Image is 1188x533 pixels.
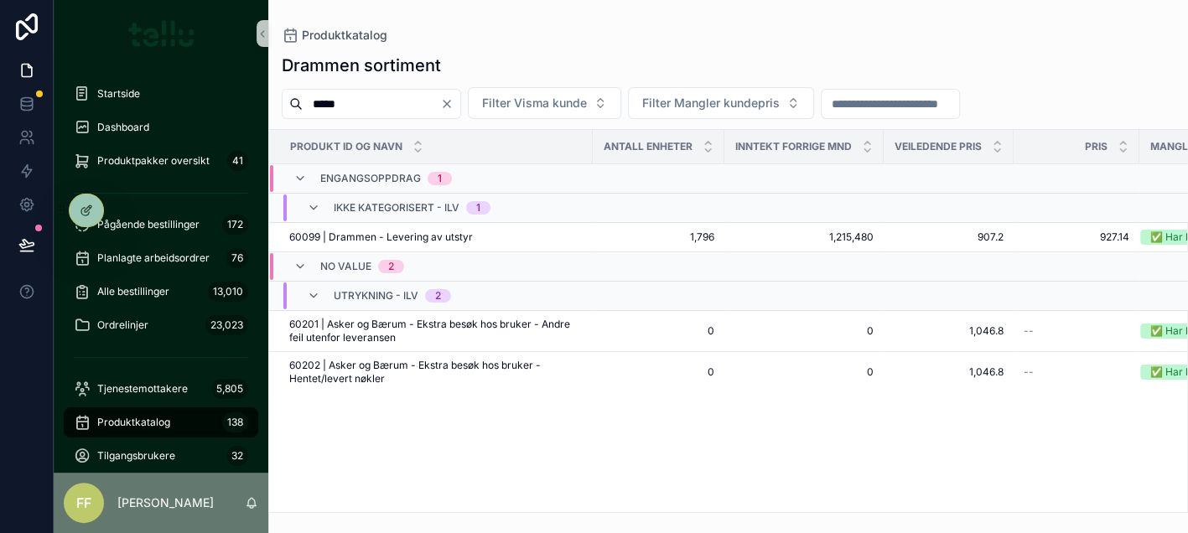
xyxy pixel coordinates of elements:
[97,154,210,168] span: Produktpakker oversikt
[64,146,258,176] a: Produktpakker oversikt41
[289,230,473,244] span: 60099 | Drammen - Levering av utstyr
[97,382,188,396] span: Tjenestemottakere
[227,151,248,171] div: 41
[208,282,248,302] div: 13,010
[64,243,258,273] a: Planlagte arbeidsordrer76
[97,285,169,298] span: Alle bestillinger
[320,172,421,185] span: Engangsoppdrag
[64,407,258,437] a: Produktkatalog138
[290,140,402,153] span: Produkt ID og navn
[1024,365,1129,379] a: --
[64,79,258,109] a: Startside
[97,121,149,134] span: Dashboard
[438,172,442,185] div: 1
[64,112,258,142] a: Dashboard
[222,215,248,235] div: 172
[97,318,148,332] span: Ordrelinjer
[289,359,583,386] a: 60202 | Asker og Bærum - Ekstra besøk hos bruker - Hentet/levert nøkler
[211,379,248,399] div: 5,805
[226,446,248,466] div: 32
[54,67,268,473] div: scrollable content
[642,95,780,111] span: Filter Mangler kundepris
[1024,324,1034,338] span: --
[734,230,874,244] a: 1,215,480
[289,318,583,344] a: 60201 | Asker og Bærum - Ekstra besøk hos bruker - Andre feil utenfor leveransen
[289,230,583,244] a: 60099 | Drammen - Levering av utstyr
[735,140,852,153] span: Inntekt forrige mnd
[97,87,140,101] span: Startside
[97,251,210,265] span: Planlagte arbeidsordrer
[603,324,714,338] a: 0
[603,230,714,244] a: 1,796
[895,140,982,153] span: Veiledende pris
[1024,230,1129,244] a: 927.14
[603,365,714,379] a: 0
[482,95,587,111] span: Filter Visma kunde
[282,54,441,77] h1: Drammen sortiment
[64,441,258,471] a: Tilgangsbrukere32
[226,248,248,268] div: 76
[476,201,480,215] div: 1
[97,416,170,429] span: Produktkatalog
[1024,365,1034,379] span: --
[117,494,214,511] p: [PERSON_NAME]
[604,140,693,153] span: Antall enheter
[1085,140,1108,153] span: Pris
[894,324,1004,338] a: 1,046.8
[1024,324,1129,338] a: --
[388,260,394,273] div: 2
[205,315,248,335] div: 23,023
[334,289,418,303] span: Utrykning - ILV
[440,97,460,111] button: Clear
[282,27,387,44] a: Produktkatalog
[894,365,1004,379] a: 1,046.8
[320,260,371,273] span: No value
[302,27,387,44] span: Produktkatalog
[435,289,441,303] div: 2
[97,218,200,231] span: Pågående bestillinger
[128,20,195,47] img: App logo
[468,87,621,119] button: Select Button
[222,412,248,432] div: 138
[76,493,91,513] span: FF
[64,210,258,240] a: Pågående bestillinger172
[64,374,258,404] a: Tjenestemottakere5,805
[894,230,1004,244] a: 907.2
[64,310,258,340] a: Ordrelinjer23,023
[734,365,874,379] a: 0
[734,324,874,338] a: 0
[97,449,175,463] span: Tilgangsbrukere
[628,87,814,119] button: Select Button
[334,201,459,215] span: Ikke kategorisert - ILV
[64,277,258,307] a: Alle bestillinger13,010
